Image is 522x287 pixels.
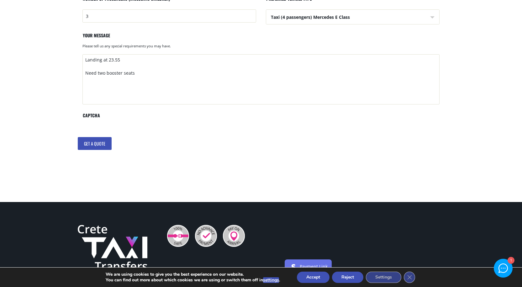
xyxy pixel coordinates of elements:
img: stripe [288,262,298,272]
input: Get a quote [78,137,112,150]
img: Crete Taxi Transfers [78,225,147,271]
button: Reject [332,272,363,283]
button: Accept [297,272,330,283]
textarea: Landing at 23.55 Need two booster seats [82,54,440,104]
a: Payment Link [300,263,328,269]
p: You can find out more about which cookies we are using or switch them off in . [106,277,280,283]
img: Pay On Arrival [223,225,245,247]
label: CAPTCHA [82,113,100,124]
button: Close GDPR Cookie Banner [404,272,415,283]
div: 1 [507,258,514,264]
button: settings [263,277,279,283]
button: Settings [366,272,401,283]
img: 100% Safe [167,225,189,247]
p: We are using cookies to give you the best experience on our website. [106,272,280,277]
div: Please tell us any special requirements you may have. [82,44,440,52]
span: Taxi (4 passengers) Mercedes E Class [266,10,439,25]
img: No Advance Payment [195,225,217,247]
label: Your message [82,33,110,44]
